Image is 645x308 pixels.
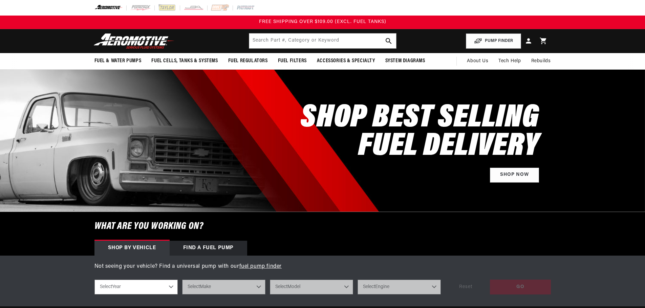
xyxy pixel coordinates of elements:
[78,212,568,241] h6: What are you working on?
[94,262,551,271] p: Not seeing your vehicle? Find a universal pump with our
[381,33,396,48] button: search button
[228,57,268,65] span: Fuel Regulators
[531,57,551,65] span: Rebuilds
[94,280,178,294] select: Year
[385,57,425,65] span: System Diagrams
[358,280,441,294] select: Engine
[380,53,430,69] summary: System Diagrams
[526,53,556,69] summary: Rebuilds
[466,33,521,49] button: PUMP FINDER
[273,53,312,69] summary: Fuel Filters
[92,33,176,49] img: Aeromotive
[493,53,526,69] summary: Tech Help
[467,58,488,64] span: About Us
[223,53,273,69] summary: Fuel Regulators
[462,53,493,69] a: About Us
[94,241,170,256] div: Shop by vehicle
[278,57,307,65] span: Fuel Filters
[301,104,539,161] h2: SHOP BEST SELLING FUEL DELIVERY
[170,241,248,256] div: Find a Fuel Pump
[239,264,282,269] a: fuel pump finder
[490,168,539,183] a: Shop Now
[94,57,142,65] span: Fuel & Water Pumps
[249,33,396,48] input: Search by Part Number, Category or Keyword
[312,53,380,69] summary: Accessories & Specialty
[270,280,353,294] select: Model
[498,57,521,65] span: Tech Help
[182,280,265,294] select: Make
[146,53,223,69] summary: Fuel Cells, Tanks & Systems
[317,57,375,65] span: Accessories & Specialty
[259,19,386,24] span: FREE SHIPPING OVER $109.00 (EXCL. FUEL TANKS)
[89,53,147,69] summary: Fuel & Water Pumps
[151,57,218,65] span: Fuel Cells, Tanks & Systems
